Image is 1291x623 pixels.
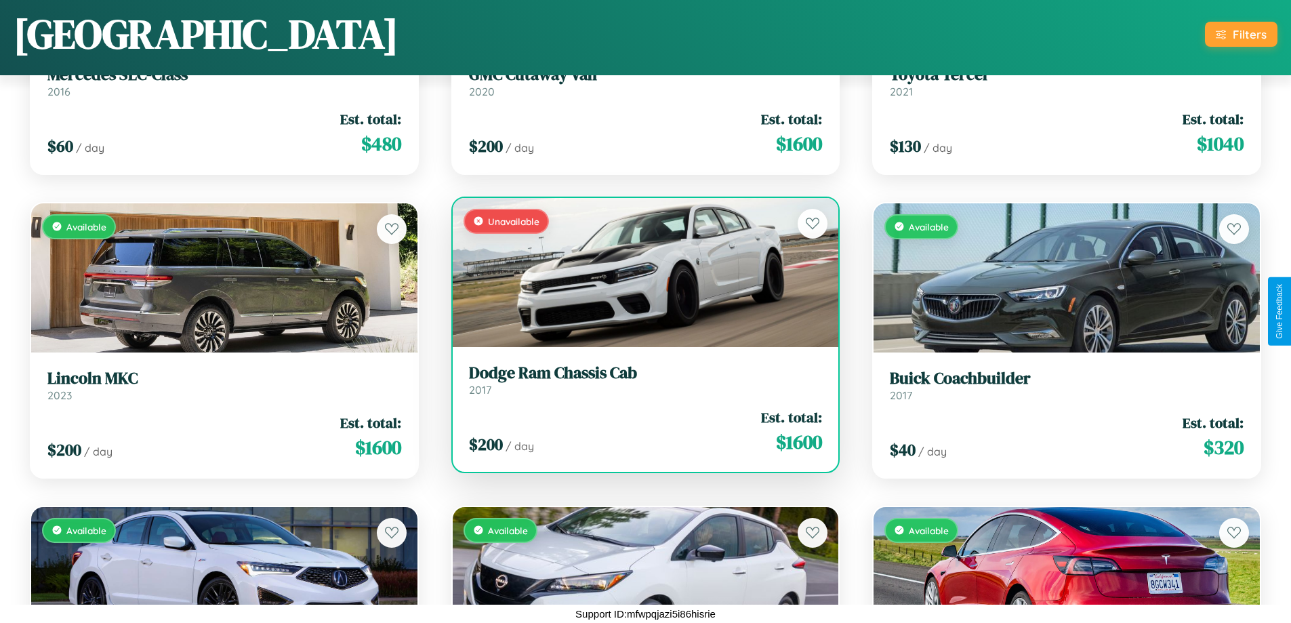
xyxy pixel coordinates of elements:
h1: [GEOGRAPHIC_DATA] [14,6,398,62]
div: Filters [1233,27,1267,41]
span: Available [66,525,106,536]
span: Est. total: [340,413,401,433]
span: $ 1600 [776,428,822,456]
a: Mercedes SLC-Class2016 [47,65,401,98]
span: Available [488,525,528,536]
span: $ 480 [361,130,401,157]
span: Est. total: [761,407,822,427]
span: 2021 [890,85,913,98]
a: Toyota Tercel2021 [890,65,1244,98]
span: / day [76,141,104,155]
span: $ 200 [47,439,81,461]
div: Give Feedback [1275,284,1284,339]
span: / day [918,445,947,458]
span: / day [924,141,952,155]
a: GMC Cutaway Van2020 [469,65,823,98]
span: 2017 [469,383,491,397]
span: Est. total: [761,109,822,129]
span: 2020 [469,85,495,98]
h3: Lincoln MKC [47,369,401,388]
p: Support ID: mfwpqjazi5i86hisrie [575,605,716,623]
span: 2016 [47,85,70,98]
h3: Dodge Ram Chassis Cab [469,363,823,383]
span: / day [506,141,534,155]
span: $ 1040 [1197,130,1244,157]
span: Available [909,525,949,536]
span: $ 130 [890,135,921,157]
a: Buick Coachbuilder2017 [890,369,1244,402]
span: Est. total: [340,109,401,129]
span: / day [506,439,534,453]
span: Available [909,221,949,233]
span: 2023 [47,388,72,402]
span: Est. total: [1183,413,1244,433]
span: $ 200 [469,433,503,456]
span: $ 40 [890,439,916,461]
span: Available [66,221,106,233]
a: Dodge Ram Chassis Cab2017 [469,363,823,397]
h3: Toyota Tercel [890,65,1244,85]
span: Unavailable [488,216,539,227]
span: $ 60 [47,135,73,157]
a: Lincoln MKC2023 [47,369,401,402]
h3: GMC Cutaway Van [469,65,823,85]
h3: Buick Coachbuilder [890,369,1244,388]
span: $ 1600 [355,434,401,461]
span: $ 1600 [776,130,822,157]
span: Est. total: [1183,109,1244,129]
span: / day [84,445,112,458]
span: $ 200 [469,135,503,157]
h3: Mercedes SLC-Class [47,65,401,85]
span: $ 320 [1204,434,1244,461]
button: Filters [1205,22,1277,47]
span: 2017 [890,388,912,402]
